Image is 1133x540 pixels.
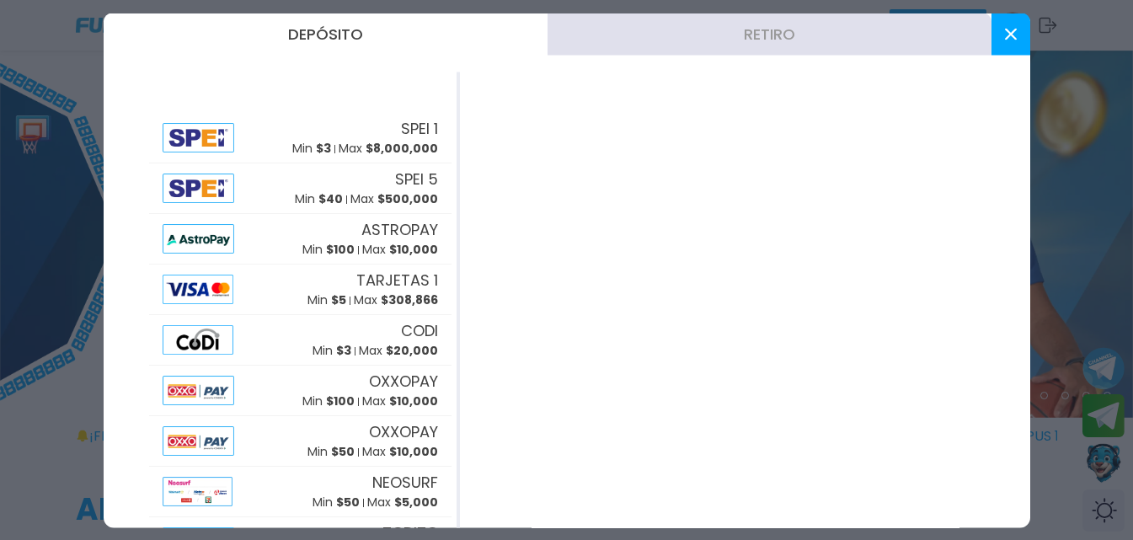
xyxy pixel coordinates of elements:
[326,241,355,258] span: $ 100
[336,494,360,511] span: $ 50
[318,190,343,207] span: $ 40
[144,415,457,466] button: AlipayOXXOPAYMin $50Max $10,000
[361,218,438,241] span: ASTROPAY
[339,140,438,158] p: Max
[336,342,351,359] span: $ 3
[350,190,438,208] p: Max
[313,342,351,360] p: Min
[381,291,438,308] span: $ 308,866
[362,443,438,461] p: Max
[372,471,438,494] span: NEOSURF
[394,494,438,511] span: $ 5,000
[307,443,355,461] p: Min
[316,140,331,157] span: $ 3
[389,443,438,460] span: $ 10,000
[307,291,346,309] p: Min
[104,13,548,55] button: Depósito
[386,342,438,359] span: $ 20,000
[144,213,457,264] button: AlipayASTROPAYMin $100Max $10,000
[359,342,438,360] p: Max
[356,269,438,291] span: TARJETAS 1
[377,190,438,207] span: $ 500,000
[362,393,438,410] p: Max
[401,117,438,140] span: SPEI 1
[354,291,438,309] p: Max
[144,163,457,213] button: AlipaySPEI 5Min $40Max $500,000
[326,393,355,409] span: $ 100
[331,443,355,460] span: $ 50
[389,241,438,258] span: $ 10,000
[313,494,360,511] p: Min
[144,466,457,516] button: AlipayNEOSURFMin $50Max $5,000
[548,13,991,55] button: Retiro
[163,223,235,253] img: Alipay
[163,173,235,202] img: Alipay
[144,314,457,365] button: AlipayCODIMin $3Max $20,000
[369,420,438,443] span: OXXOPAY
[144,112,457,163] button: AlipaySPEI 1Min $3Max $8,000,000
[302,241,355,259] p: Min
[163,375,235,404] img: Alipay
[389,393,438,409] span: $ 10,000
[163,274,233,303] img: Alipay
[302,393,355,410] p: Min
[163,476,232,505] img: Alipay
[163,324,233,354] img: Alipay
[401,319,438,342] span: CODI
[292,140,331,158] p: Min
[362,241,438,259] p: Max
[367,494,438,511] p: Max
[369,370,438,393] span: OXXOPAY
[144,264,457,314] button: AlipayTARJETAS 1Min $5Max $308,866
[395,168,438,190] span: SPEI 5
[144,365,457,415] button: AlipayOXXOPAYMin $100Max $10,000
[366,140,438,157] span: $ 8,000,000
[295,190,343,208] p: Min
[331,291,346,308] span: $ 5
[163,425,235,455] img: Alipay
[163,122,235,152] img: Alipay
